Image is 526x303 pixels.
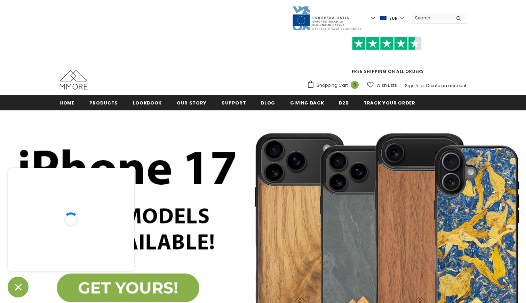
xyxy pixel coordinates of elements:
span: FREE SHIPPING ON ALL ORDERS [307,40,467,74]
a: Create an account [426,83,467,89]
span: EUR [389,15,398,22]
a: Products [89,95,118,110]
a: Wish Lists [367,79,397,91]
img: MMORE Cases [59,70,87,90]
span: Lookbook [133,100,162,106]
span: 0 [351,81,359,89]
span: Home [59,100,74,106]
a: B2B [339,95,349,110]
a: Our Story [177,95,207,110]
span: support [222,100,246,106]
span: Our Story [177,100,207,106]
span: or [421,83,425,89]
span: Products [89,100,118,106]
iframe: Customer reviews powered by Trustpilot [307,50,467,68]
span: Blog [261,100,275,106]
a: Track your order [364,95,415,110]
a: support [222,95,246,110]
a: Shopping Cart 0 [307,80,362,91]
a: Home [59,95,74,110]
a: Giving back [290,95,324,110]
a: Sign In [405,83,420,89]
input: Search Site [411,13,451,23]
span: B2B [339,100,349,106]
span: Wish Lists [376,82,397,89]
a: Javni Razpis [292,15,361,21]
a: Lookbook [133,95,162,110]
span: Giving back [290,100,324,106]
span: Track your order [364,100,415,106]
span: Shopping Cart [317,82,348,89]
a: Blog [261,95,275,110]
img: Javni Razpis [292,6,361,31]
img: Trust Pilot Stars [352,37,422,50]
inbox-online-store-chat: Shopify online store chat [6,168,136,297]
